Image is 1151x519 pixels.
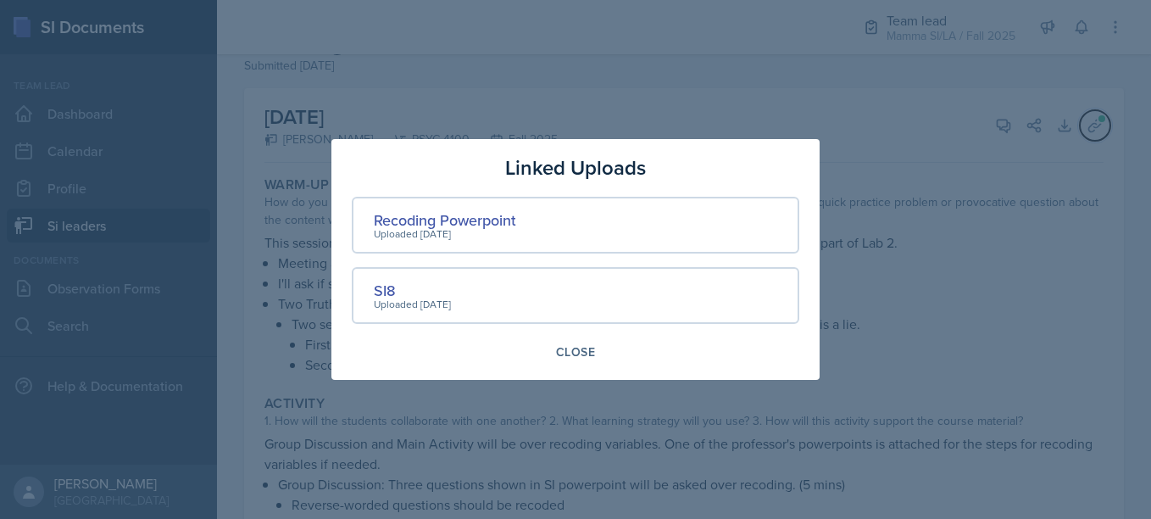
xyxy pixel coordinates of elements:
[374,297,451,312] div: Uploaded [DATE]
[374,226,516,242] div: Uploaded [DATE]
[556,345,595,359] div: Close
[505,153,646,183] h3: Linked Uploads
[545,338,606,366] button: Close
[374,279,451,302] div: SI8
[374,209,516,232] div: Recoding Powerpoint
